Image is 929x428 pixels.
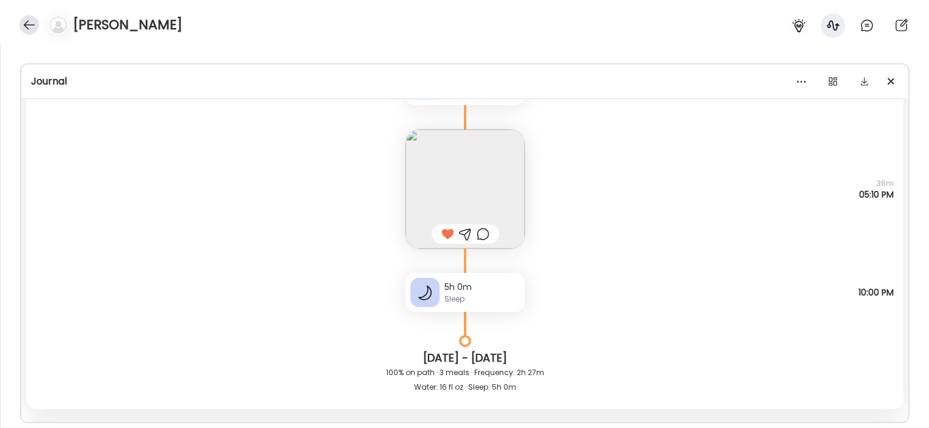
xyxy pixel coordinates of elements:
img: bg-avatar-default.svg [50,16,67,33]
div: 100% on path · 3 meals · Frequency: 2h 27m Water: 16 fl oz · Sleep: 5h 0m [36,365,894,395]
span: 05:10 PM [859,189,894,200]
img: images%2FBhPv8S93LxTWMrE9klh5tKDLVDy1%2FUzWpiZXVKnWFkmH1OHU2%2FZqksKEMgwd5jjBuhR5hF_240 [406,129,525,249]
span: 10:00 PM [858,287,894,298]
div: Sleep [444,294,520,305]
div: [DATE] - [DATE] [36,351,894,365]
h4: [PERSON_NAME] [73,15,182,35]
div: 5h 0m [444,281,520,294]
div: Journal [31,74,899,89]
span: 36m [859,178,894,189]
